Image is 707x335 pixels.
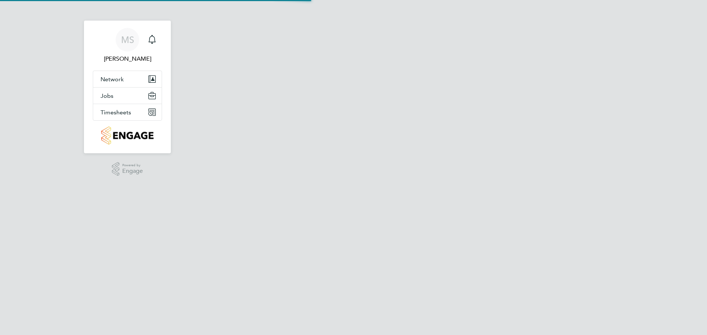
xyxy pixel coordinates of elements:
span: Mark Steadman [93,54,162,63]
span: Jobs [101,92,113,99]
a: Powered byEngage [112,162,143,176]
span: Engage [122,168,143,174]
a: Go to home page [93,126,162,145]
button: Network [93,71,162,87]
a: MS[PERSON_NAME] [93,28,162,63]
span: Network [101,76,124,83]
button: Timesheets [93,104,162,120]
span: Timesheets [101,109,131,116]
span: MS [121,35,134,44]
nav: Main navigation [84,21,171,153]
span: Powered by [122,162,143,168]
img: countryside-properties-logo-retina.png [101,126,153,145]
button: Jobs [93,88,162,104]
